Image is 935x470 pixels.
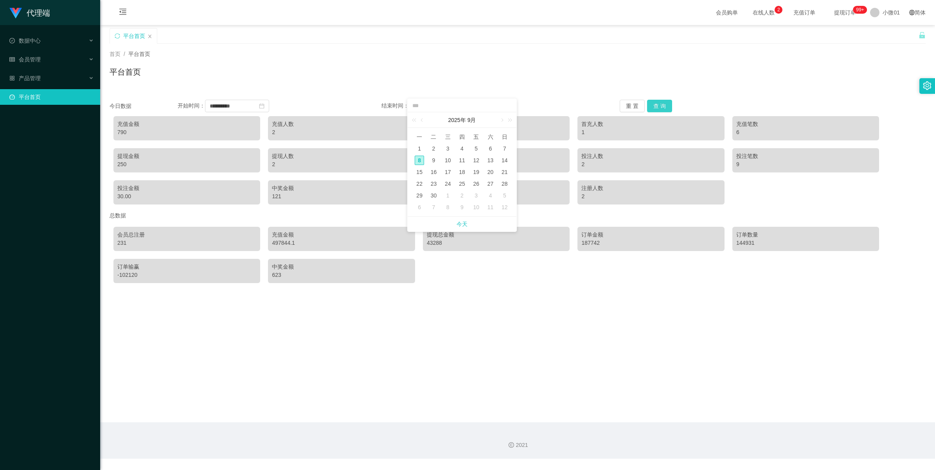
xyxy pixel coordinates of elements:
[123,29,145,43] div: 平台首页
[412,131,426,143] th: 周一
[581,184,720,192] div: 注册人数
[415,179,424,188] div: 22
[516,442,528,448] font: 2021
[503,112,514,128] a: 下一年 (Control键加右方向键)
[419,112,426,128] a: 上个月 (翻页上键)
[455,154,469,166] td: 2025年9月11日
[469,190,483,201] td: 2025年10月3日
[443,203,453,212] div: 8
[483,133,497,140] span: 六
[429,203,438,212] div: 7
[272,120,411,128] div: 充值人数
[483,131,497,143] th: 周六
[509,442,514,448] i: 图标： 版权所有
[455,166,469,178] td: 2025年9月18日
[915,9,926,16] font: 简体
[853,6,867,14] sup: 1112
[272,160,411,169] div: 2
[469,154,483,166] td: 2025年9月12日
[471,179,481,188] div: 26
[441,201,455,213] td: 2025年10月8日
[457,217,467,231] a: 今天
[486,144,495,153] div: 6
[117,231,256,239] div: 会员总注册
[581,160,720,169] div: 2
[457,144,467,153] div: 4
[19,56,41,63] font: 会员管理
[498,201,512,213] td: 2025年10月12日
[9,9,50,16] a: 代理端
[412,178,426,190] td: 2025年9月22日
[117,192,256,201] div: 30.00
[457,167,467,177] div: 18
[19,38,41,44] font: 数据中心
[647,100,672,112] button: 查 询
[415,167,424,177] div: 15
[736,231,875,239] div: 订单数量
[455,133,469,140] span: 四
[581,120,720,128] div: 首充人数
[272,271,411,279] div: 623
[581,152,720,160] div: 投注人数
[441,143,455,154] td: 2025年9月3日
[457,191,467,200] div: 2
[441,178,455,190] td: 2025年9月24日
[581,239,720,247] div: 187742
[443,144,453,153] div: 3
[455,143,469,154] td: 2025年9月4日
[471,144,481,153] div: 5
[110,102,178,110] div: 今日数据
[457,203,467,212] div: 9
[455,201,469,213] td: 2025年10月9日
[498,190,512,201] td: 2025年10月5日
[483,178,497,190] td: 2025年9月27日
[469,133,483,140] span: 五
[775,6,782,14] sup: 2
[919,32,926,39] i: 图标： 解锁
[500,144,509,153] div: 7
[412,190,426,201] td: 2025年9月29日
[117,239,256,247] div: 231
[777,6,780,14] p: 2
[736,128,875,136] div: 6
[272,184,411,192] div: 中奖金额
[498,178,512,190] td: 2025年9月28日
[443,191,453,200] div: 1
[581,192,720,201] div: 2
[415,144,424,153] div: 1
[581,231,720,239] div: 订单金额
[272,239,411,247] div: 497844.1
[441,166,455,178] td: 2025年9月17日
[581,128,720,136] div: 1
[412,154,426,166] td: 2025年9月8日
[272,231,411,239] div: 充值金额
[272,192,411,201] div: 121
[426,190,441,201] td: 2025年9月30日
[427,239,566,247] div: 43288
[429,179,438,188] div: 23
[441,133,455,140] span: 三
[500,191,509,200] div: 5
[483,190,497,201] td: 2025年10月4日
[443,156,453,165] div: 10
[486,203,495,212] div: 11
[259,103,264,109] i: 图标： 日历
[736,152,875,160] div: 投注笔数
[110,208,926,223] div: 总数据
[441,131,455,143] th: 周三
[471,191,481,200] div: 3
[426,178,441,190] td: 2025年9月23日
[272,152,411,160] div: 提现人数
[486,179,495,188] div: 27
[483,143,497,154] td: 2025年9月6日
[115,33,120,39] i: 图标： 同步
[429,191,438,200] div: 30
[443,167,453,177] div: 17
[117,152,256,160] div: 提现金额
[124,51,125,57] span: /
[27,0,50,25] h1: 代理端
[469,131,483,143] th: 周五
[498,131,512,143] th: 周日
[469,166,483,178] td: 2025年9月19日
[117,271,256,279] div: -102120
